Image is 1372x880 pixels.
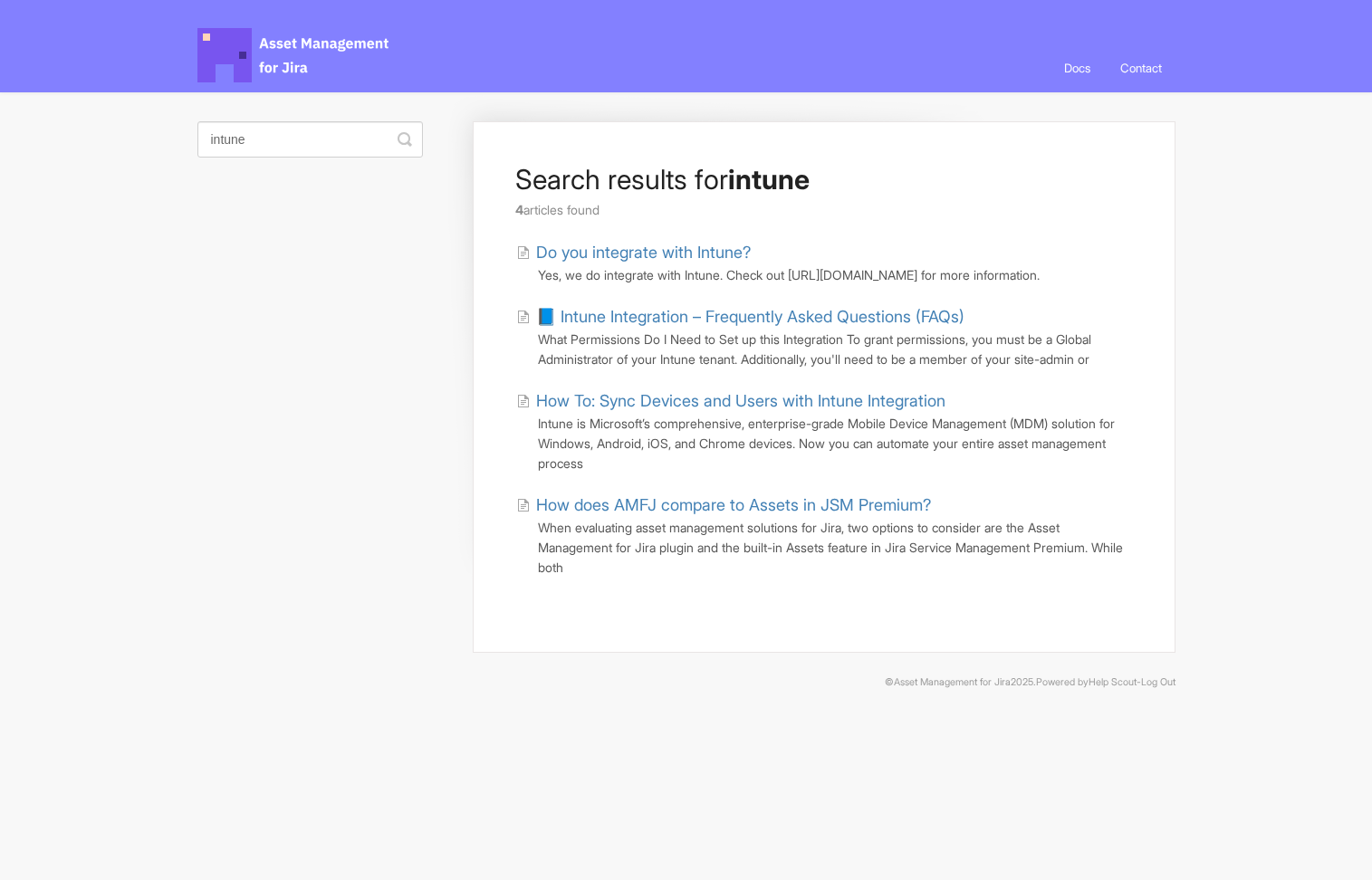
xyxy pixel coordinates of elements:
p: © 2025. - [197,674,1175,691]
a: 📘 Intune Integration – Frequently Asked Questions (FAQs) [516,304,964,329]
input: Search [197,121,423,158]
p: What Permissions Do I Need to Set up this Integration To grant permissions, you must be a Global ... [538,330,1132,368]
a: Contact [1107,43,1175,92]
span: Powered by [1036,676,1137,688]
p: When evaluating asset management solutions for Jira, two options to consider are the Asset Manage... [538,518,1132,577]
p: Yes, we do integrate with Intune. Check out [URL][DOMAIN_NAME] for more information. [538,265,1132,285]
a: Log Out [1141,676,1175,688]
a: Do you integrate with Intune? [516,240,751,264]
p: articles found [515,200,1132,220]
h1: Search results for [515,163,1132,196]
a: How does AMFJ compare to Assets in JSM Premium? [516,493,931,517]
p: Intune is Microsoft’s comprehensive, enterprise-grade Mobile Device Management (MDM) solution for... [538,414,1132,473]
span: Asset Management for Jira Docs [197,28,391,82]
strong: intune [728,163,810,196]
a: How To: Sync Devices and Users with Intune Integration [516,388,945,413]
a: Help Scout [1089,676,1137,688]
a: Asset Management for Jira [894,676,1011,688]
a: Docs [1051,43,1104,92]
strong: 4 [515,202,523,217]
